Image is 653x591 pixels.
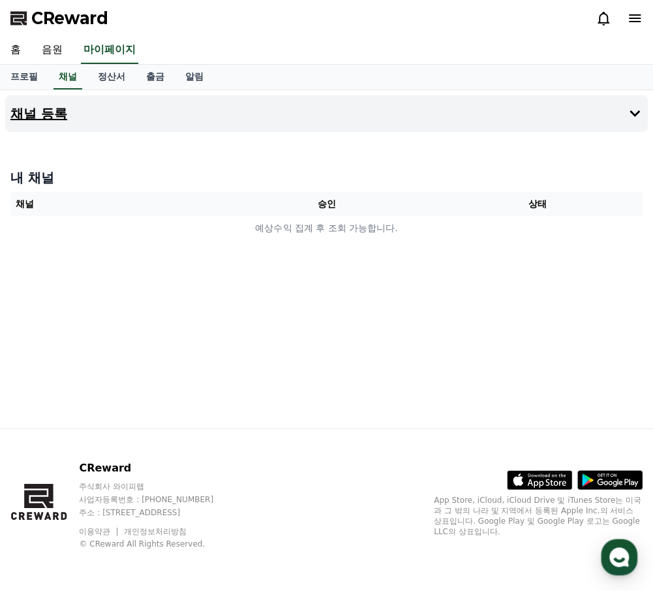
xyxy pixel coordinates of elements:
a: 이용약관 [79,527,120,536]
a: 개인정보처리방침 [124,527,187,536]
p: CReward [79,460,238,476]
a: 음원 [31,37,73,64]
a: 정산서 [87,65,136,89]
a: 출금 [136,65,175,89]
span: 홈 [41,434,49,444]
h4: 채널 등록 [10,106,67,121]
th: 채널 [10,192,221,216]
p: 주소 : [STREET_ADDRESS] [79,507,238,518]
th: 승인 [221,192,432,216]
td: 예상수익 집계 후 조회 가능합니다. [10,216,643,240]
a: 채널 [53,65,82,89]
a: 대화 [86,414,168,447]
a: 홈 [4,414,86,447]
p: © CReward All Rights Reserved. [79,539,238,549]
button: 채널 등록 [5,95,648,132]
span: CReward [31,8,108,29]
p: 주식회사 와이피랩 [79,481,238,492]
a: 알림 [175,65,214,89]
p: App Store, iCloud, iCloud Drive 및 iTunes Store는 미국과 그 밖의 나라 및 지역에서 등록된 Apple Inc.의 서비스 상표입니다. Goo... [434,495,643,537]
th: 상태 [432,192,643,216]
span: 대화 [119,434,135,445]
a: 설정 [168,414,251,447]
span: 설정 [202,434,217,444]
a: 마이페이지 [81,37,138,64]
a: CReward [10,8,108,29]
h4: 내 채널 [10,168,643,187]
p: 사업자등록번호 : [PHONE_NUMBER] [79,494,238,505]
